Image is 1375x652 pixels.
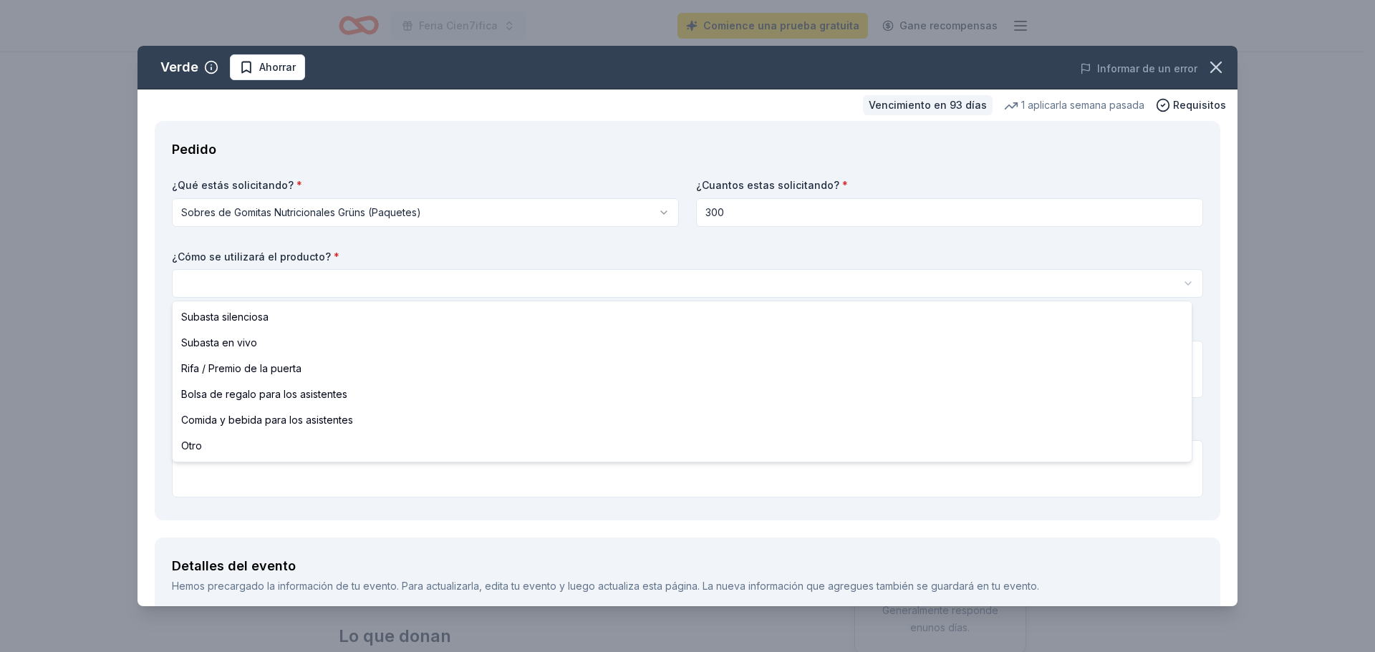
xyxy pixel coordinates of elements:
font: Otro [181,439,202,452]
font: Subasta silenciosa [181,311,269,323]
font: Subasta en vivo [181,336,257,349]
font: Feria Cien7ifica [419,19,498,31]
font: Comida y bebida para los asistentes [181,414,353,426]
font: Rifa / Premio de la puerta [181,362,301,374]
font: Bolsa de regalo para los asistentes [181,388,347,400]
